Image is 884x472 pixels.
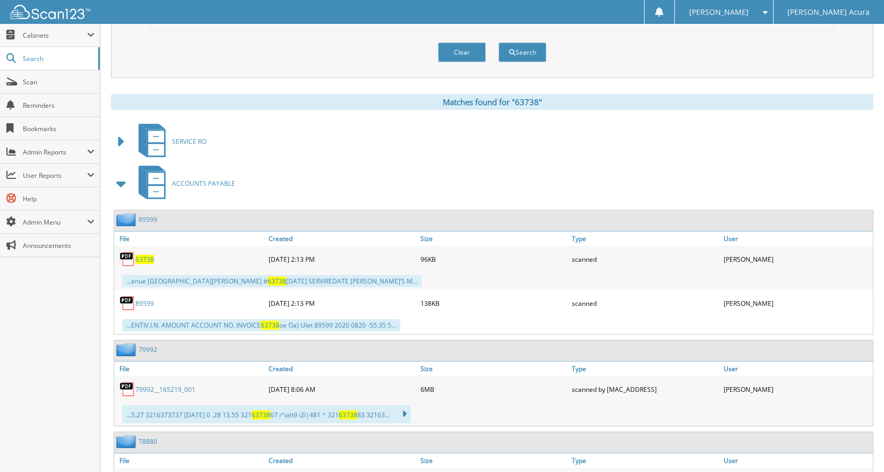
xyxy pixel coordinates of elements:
div: scanned [569,293,721,314]
div: [DATE] 8:06 AM [266,379,418,400]
span: Help [23,194,95,203]
span: 63738 [252,410,270,419]
span: Reminders [23,101,95,110]
a: User [721,362,873,376]
a: File [114,453,266,468]
span: [PERSON_NAME] [689,9,749,15]
button: Search [499,42,546,62]
div: scanned by [MAC_ADDRESS] [569,379,721,400]
img: PDF.png [119,295,135,311]
span: 63738 [268,277,286,286]
div: [PERSON_NAME] [721,293,873,314]
a: File [114,362,266,376]
a: Created [266,362,418,376]
button: Clear [438,42,486,62]
a: User [721,231,873,246]
img: scan123-logo-white.svg [11,5,90,19]
a: User [721,453,873,468]
span: Search [23,54,93,63]
a: 79992 [139,345,157,354]
div: ...ENTIV.I.N. AMOUNT ACCOUNT NO. INVOICE oe Oa) Ulet 89599 2020 0820 -55.35 5... [122,319,400,331]
span: Announcements [23,241,95,250]
img: folder2.png [116,213,139,226]
span: [PERSON_NAME] Acura [787,9,870,15]
a: 78880 [139,437,157,446]
span: ACCOUNTS PAYABLE [172,179,235,188]
img: folder2.png [116,435,139,448]
div: [PERSON_NAME] [721,379,873,400]
div: ...5.27 3216373737 [DATE] 0 .28 13.55 321 67 i^ialt9 i2l|481 ^ 321 83 32163... [122,405,411,423]
a: 89599 [139,215,157,224]
div: Matches found for "63738" [111,94,873,110]
a: File [114,231,266,246]
img: folder2.png [116,343,139,356]
span: Admin Menu [23,218,87,227]
span: Admin Reports [23,148,87,157]
div: [DATE] 2:13 PM [266,248,418,270]
a: Created [266,453,418,468]
span: Scan [23,78,95,87]
a: Created [266,231,418,246]
a: Size [418,453,570,468]
span: Bookmarks [23,124,95,133]
span: SERVICE RO [172,137,207,146]
div: scanned [569,248,721,270]
a: 63738 [135,255,154,264]
span: Cabinets [23,31,87,40]
div: ...enue [GEOGRAPHIC_DATA][PERSON_NAME] # [DATE] SERVIREDATE [PERSON_NAME]’S M... [122,275,422,287]
a: Size [418,362,570,376]
span: 63738 [261,321,279,330]
div: 96KB [418,248,570,270]
a: 89599 [135,299,154,308]
span: User Reports [23,171,87,180]
a: Type [569,362,721,376]
div: [PERSON_NAME] [721,248,873,270]
span: 63738 [339,410,357,419]
a: 79992__165219_001 [135,385,195,394]
div: [DATE] 2:13 PM [266,293,418,314]
div: 6MB [418,379,570,400]
a: ACCOUNTS PAYABLE [132,162,235,204]
img: PDF.png [119,381,135,397]
img: PDF.png [119,251,135,267]
a: Type [569,453,721,468]
div: 138KB [418,293,570,314]
a: Size [418,231,570,246]
a: SERVICE RO [132,121,207,162]
a: Type [569,231,721,246]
